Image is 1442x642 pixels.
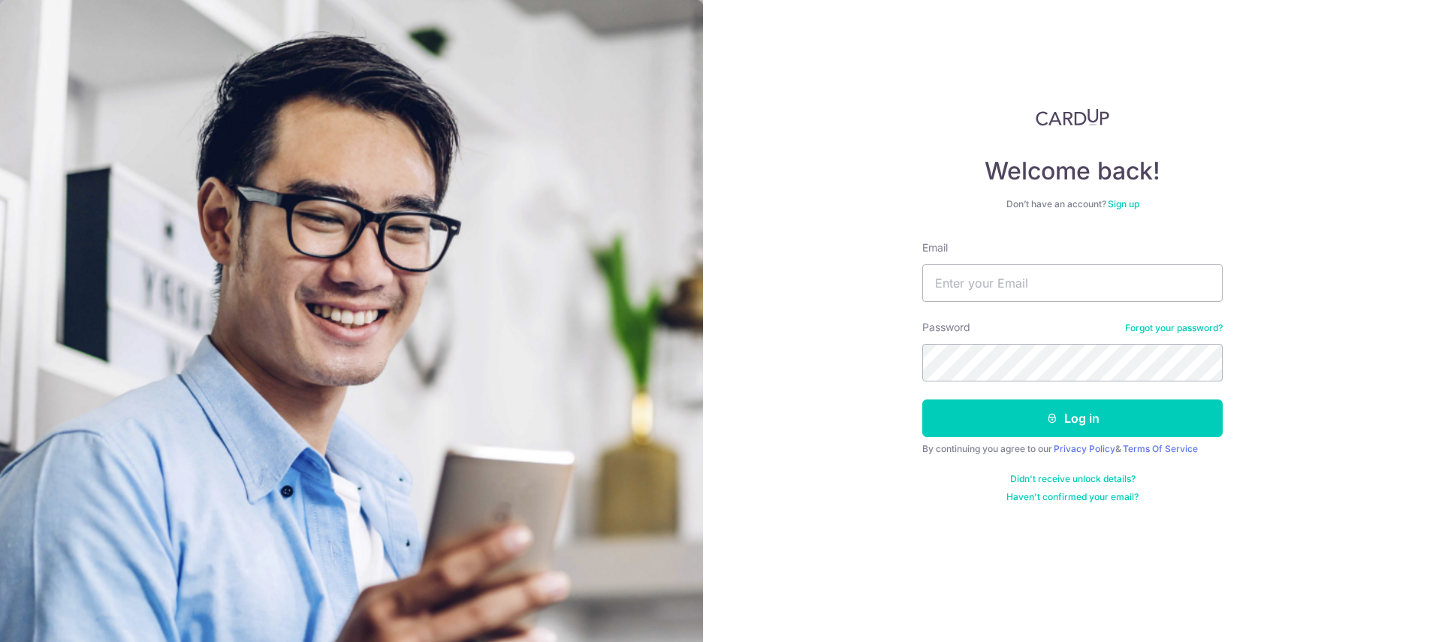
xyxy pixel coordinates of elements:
[1108,198,1139,209] a: Sign up
[1125,322,1223,334] a: Forgot your password?
[1006,491,1139,503] a: Haven't confirmed your email?
[922,320,970,335] label: Password
[922,399,1223,437] button: Log in
[922,198,1223,210] div: Don’t have an account?
[1010,473,1136,485] a: Didn't receive unlock details?
[922,443,1223,455] div: By continuing you agree to our &
[922,156,1223,186] h4: Welcome back!
[1054,443,1115,454] a: Privacy Policy
[1036,108,1109,126] img: CardUp Logo
[922,264,1223,302] input: Enter your Email
[922,240,948,255] label: Email
[1123,443,1198,454] a: Terms Of Service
